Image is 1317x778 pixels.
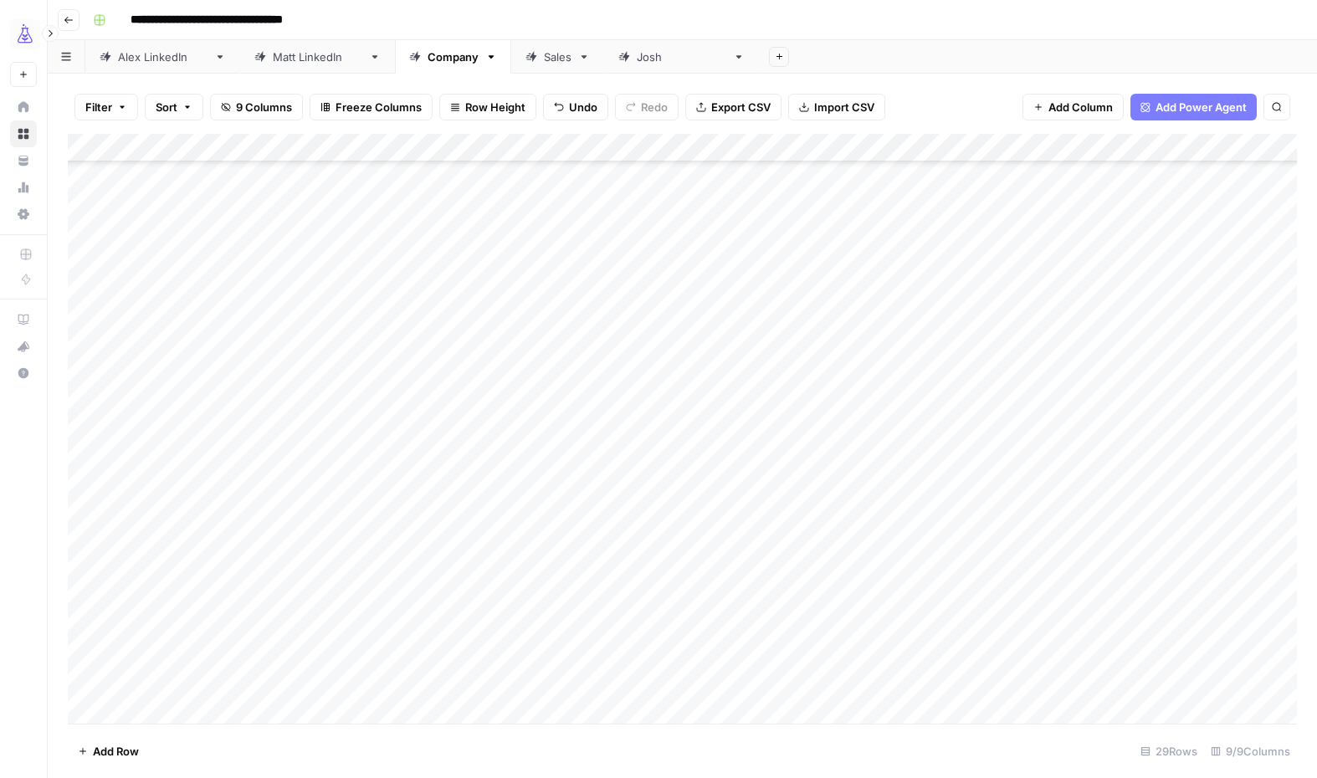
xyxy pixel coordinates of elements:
[10,333,37,360] button: What's new?
[93,743,139,760] span: Add Row
[395,40,511,74] a: Company
[641,99,668,115] span: Redo
[685,94,781,120] button: Export CSV
[85,40,240,74] a: [PERSON_NAME]
[711,99,771,115] span: Export CSV
[145,94,203,120] button: Sort
[10,147,37,174] a: Your Data
[336,99,422,115] span: Freeze Columns
[511,40,604,74] a: Sales
[1048,99,1113,115] span: Add Column
[74,94,138,120] button: Filter
[118,49,208,65] div: [PERSON_NAME]
[10,120,37,147] a: Browse
[156,99,177,115] span: Sort
[10,94,37,120] a: Home
[465,99,525,115] span: Row Height
[543,94,608,120] button: Undo
[11,334,36,359] div: What's new?
[1156,99,1247,115] span: Add Power Agent
[428,49,479,65] div: Company
[1204,738,1297,765] div: 9/9 Columns
[10,13,37,55] button: Workspace: AirOps Growth
[310,94,433,120] button: Freeze Columns
[544,49,571,65] div: Sales
[10,360,37,386] button: Help + Support
[1130,94,1257,120] button: Add Power Agent
[1022,94,1124,120] button: Add Column
[814,99,874,115] span: Import CSV
[788,94,885,120] button: Import CSV
[1134,738,1204,765] div: 29 Rows
[210,94,303,120] button: 9 Columns
[10,19,40,49] img: AirOps Growth Logo
[68,738,149,765] button: Add Row
[604,40,759,74] a: [PERSON_NAME]
[236,99,292,115] span: 9 Columns
[10,306,37,333] a: AirOps Academy
[10,174,37,201] a: Usage
[637,49,726,65] div: [PERSON_NAME]
[240,40,395,74] a: [PERSON_NAME]
[10,201,37,228] a: Settings
[569,99,597,115] span: Undo
[85,99,112,115] span: Filter
[615,94,679,120] button: Redo
[439,94,536,120] button: Row Height
[273,49,362,65] div: [PERSON_NAME]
